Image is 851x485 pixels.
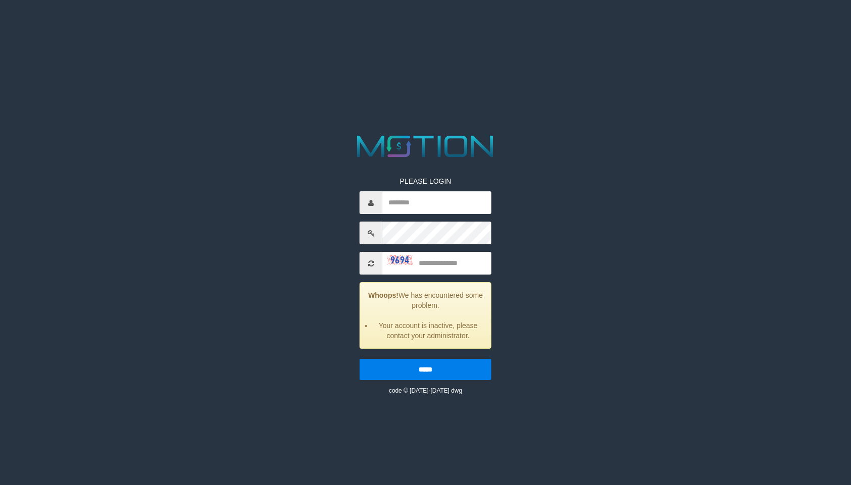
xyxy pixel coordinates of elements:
[389,387,462,394] small: code © [DATE]-[DATE] dwg
[360,282,491,349] div: We has encountered some problem.
[373,320,483,341] li: Your account is inactive, please contact your administrator.
[351,132,500,161] img: MOTION_logo.png
[368,291,398,299] strong: Whoops!
[387,255,413,265] img: captcha
[360,176,491,186] p: PLEASE LOGIN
